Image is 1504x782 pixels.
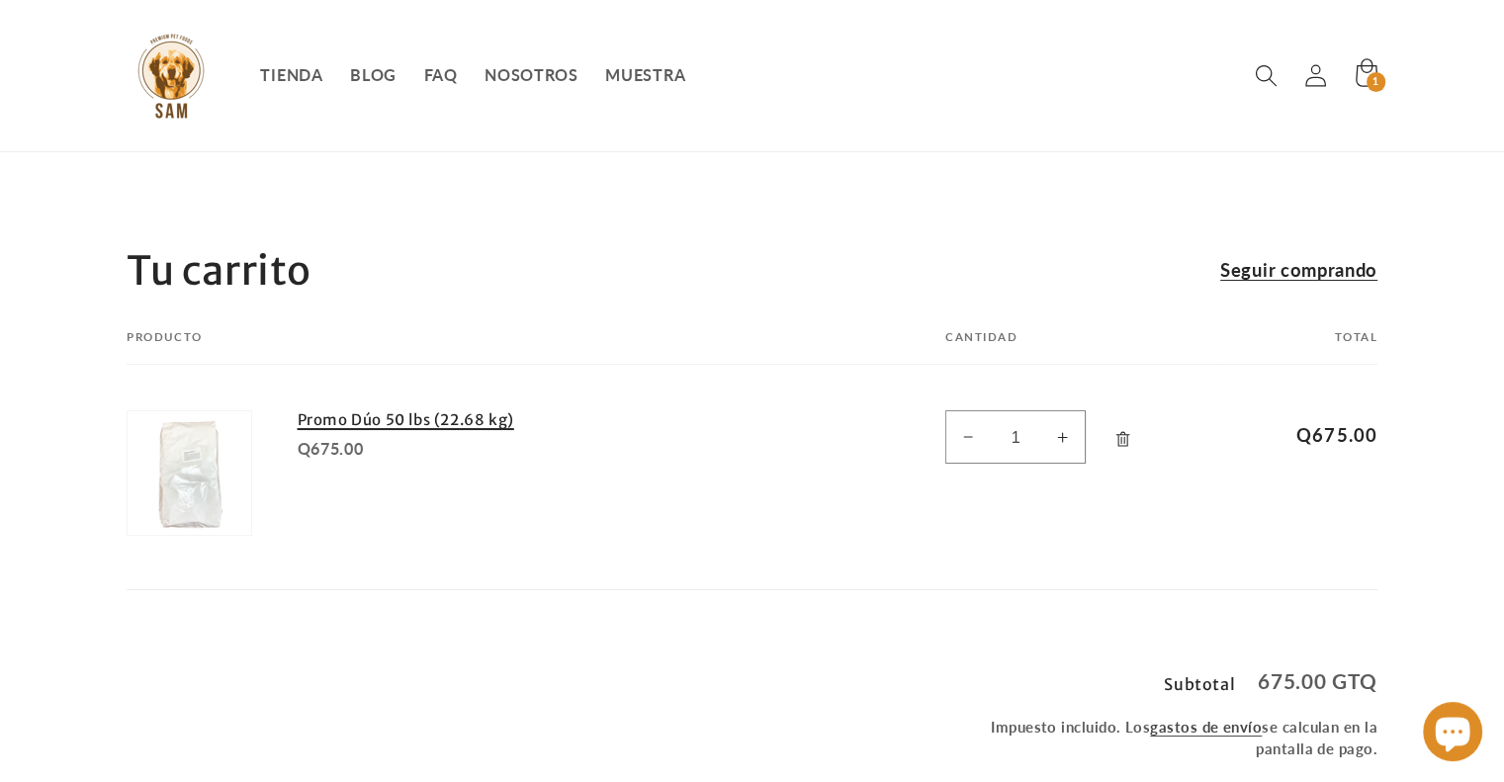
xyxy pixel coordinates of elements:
a: Seguir comprando [1220,255,1377,286]
th: Producto [127,330,877,365]
summary: Búsqueda [1241,50,1291,101]
input: Cantidad para Promo Dúo 50 lbs (22.68 kg) [991,410,1040,464]
span: Q675.00 [1262,422,1377,448]
span: FAQ [424,65,458,85]
span: BLOG [350,65,397,85]
h1: Tu carrito [127,245,311,297]
div: Q675.00 [298,437,639,460]
a: Promo Dúo 50 lbs (22.68 kg) [298,410,639,430]
th: Total [1216,330,1377,365]
inbox-online-store-chat: Chat de la tienda online Shopify [1417,702,1488,766]
a: MUESTRA [592,52,699,100]
a: gastos de envío [1150,718,1262,736]
img: Sam Pet Foods [127,32,216,121]
a: BLOG [336,52,409,100]
a: NOSOTROS [471,52,591,100]
span: TIENDA [260,65,322,85]
p: 675.00 GTQ [1258,671,1377,692]
span: MUESTRA [605,65,685,85]
small: Impuesto incluido. Los se calculan en la pantalla de pago. [980,717,1378,759]
th: Cantidad [877,330,1216,365]
span: 1 [1372,72,1379,92]
a: Eliminar Promo Dúo 50 lbs (22.68 kg) [1103,416,1142,463]
span: NOSOTROS [485,65,578,85]
a: TIENDA [247,52,337,100]
a: FAQ [410,52,472,100]
h3: Subtotal [1164,676,1235,692]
